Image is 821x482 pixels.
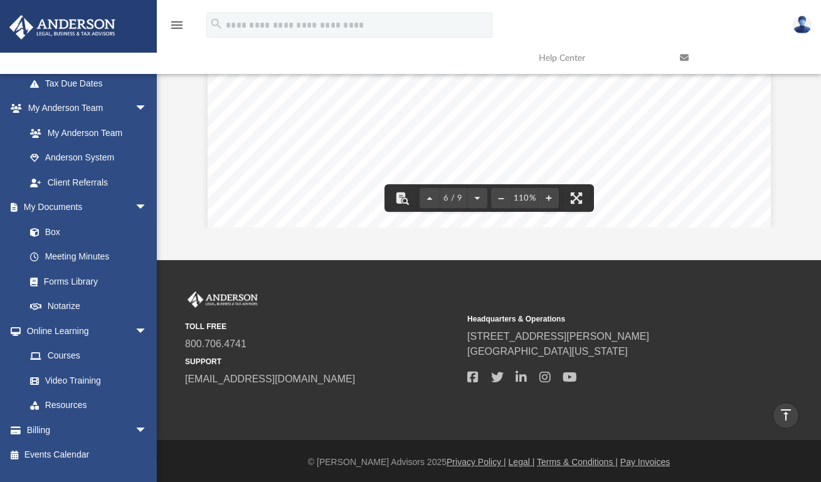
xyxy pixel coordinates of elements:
span: arrow_drop_down [135,195,160,221]
a: Video Training [18,368,154,393]
img: Anderson Advisors Platinum Portal [6,15,119,39]
button: Next page [467,184,487,212]
a: Forms Library [18,269,154,294]
a: Help Center [529,33,670,83]
i: menu [169,18,184,33]
img: Anderson Advisors Platinum Portal [185,291,260,308]
button: Toggle findbar [388,184,416,212]
a: [GEOGRAPHIC_DATA][US_STATE] [467,346,628,357]
button: Enter fullscreen [563,184,590,212]
a: 800.706.4741 [185,338,246,349]
a: Billingarrow_drop_down [9,417,166,443]
small: TOLL FREE [185,321,458,332]
a: menu [169,24,184,33]
a: Notarize [18,294,160,319]
button: Zoom out [491,184,511,212]
div: Current zoom level [511,194,539,202]
small: Headquarters & Operations [467,313,741,325]
a: Tax Due Dates [18,71,166,96]
span: arrow_drop_down [135,96,160,122]
a: Online Learningarrow_drop_down [9,318,160,343]
button: Previous page [420,184,440,212]
a: My Anderson Teamarrow_drop_down [9,96,160,121]
span: 6 / 9 [440,194,467,202]
i: search [209,17,223,31]
small: SUPPORT [185,356,458,367]
button: Zoom in [539,184,559,212]
a: vertical_align_top [773,402,799,429]
a: Events Calendar [9,443,166,468]
a: [EMAIL_ADDRESS][DOMAIN_NAME] [185,374,355,384]
a: Terms & Conditions | [537,457,618,467]
button: 6 / 9 [440,184,467,212]
a: Legal | [509,457,535,467]
a: Meeting Minutes [18,244,160,270]
a: Box [18,219,154,244]
a: Privacy Policy | [447,457,506,467]
img: User Pic [793,16,812,34]
a: Pay Invoices [620,457,670,467]
a: Client Referrals [18,170,160,195]
i: vertical_align_top [778,407,793,422]
a: Resources [18,393,160,418]
a: My Anderson Team [18,120,154,145]
span: arrow_drop_down [135,318,160,344]
a: [STREET_ADDRESS][PERSON_NAME] [467,331,649,342]
a: My Documentsarrow_drop_down [9,195,160,220]
a: Anderson System [18,145,160,170]
a: Courses [18,343,160,369]
div: © [PERSON_NAME] Advisors 2025 [157,456,821,469]
span: arrow_drop_down [135,417,160,443]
